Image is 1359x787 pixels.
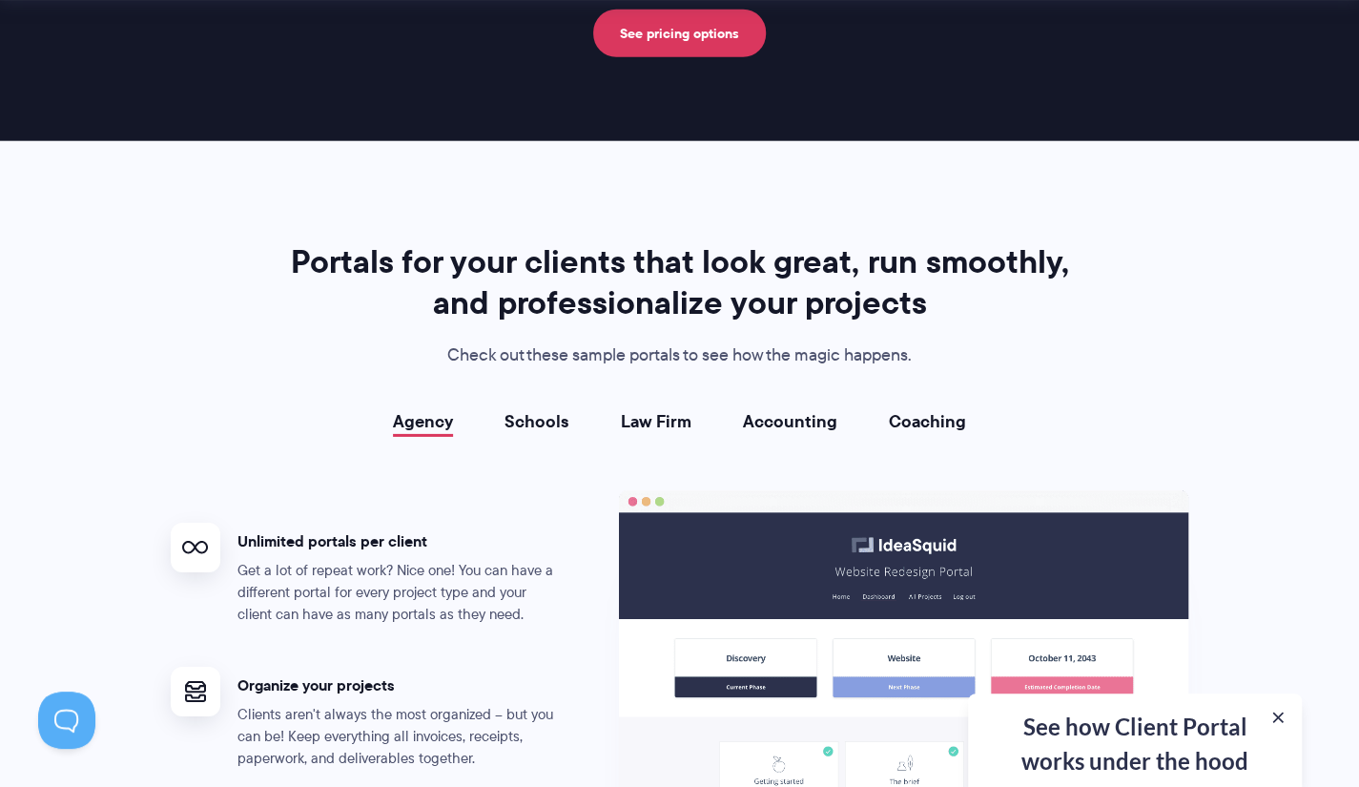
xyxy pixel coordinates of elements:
[38,692,95,749] iframe: Toggle Customer Support
[237,560,562,626] p: Get a lot of repeat work? Nice one! You can have a different portal for every project type and yo...
[282,342,1078,370] p: Check out these sample portals to see how the magic happens.
[593,10,766,57] a: See pricing options
[621,412,691,431] a: Law Firm
[889,412,966,431] a: Coaching
[743,412,837,431] a: Accounting
[237,531,562,551] h4: Unlimited portals per client
[282,241,1078,323] h2: Portals for your clients that look great, run smoothly, and professionalize your projects
[393,412,453,431] a: Agency
[237,675,562,695] h4: Organize your projects
[237,704,562,770] p: Clients aren't always the most organized – but you can be! Keep everything all invoices, receipts...
[504,412,569,431] a: Schools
